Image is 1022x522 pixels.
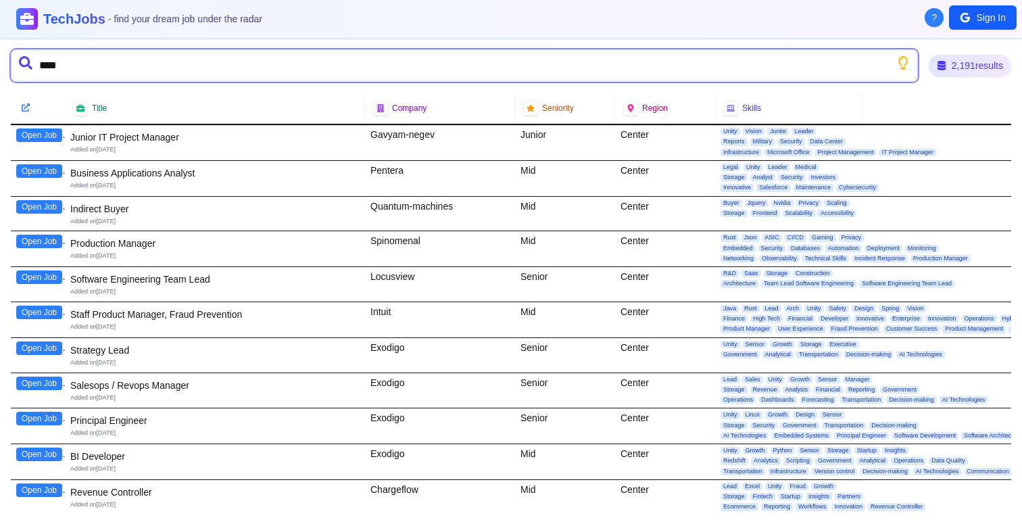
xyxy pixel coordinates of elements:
span: Scripting [783,457,812,465]
div: Center [615,408,715,444]
div: Principal Engineer [70,414,360,427]
span: Sensor [798,447,823,454]
span: Maintenance [794,184,834,191]
span: Infrastructure [768,468,809,475]
button: Open Job [16,377,62,390]
span: Reporting [846,386,877,394]
div: Indirect Buyer [70,202,360,216]
div: Senior [515,267,615,302]
span: Growth [765,411,790,419]
button: Open Job [16,483,62,497]
div: Staff Product Manager, Fraud Prevention [70,308,360,321]
span: Transportation [822,422,867,429]
span: Unity [804,305,824,312]
span: Product Manager [721,325,773,333]
span: Security [750,422,778,429]
div: Added on [DATE] [70,394,360,402]
span: Networking [721,255,756,262]
button: Open Job [16,412,62,425]
div: Junior IT Project Manager [70,130,360,144]
span: Government [815,457,854,465]
span: User Experience [775,325,826,333]
div: Added on [DATE] [70,287,360,296]
span: Storage [721,174,748,181]
div: Chargeflow [365,480,515,515]
span: Excel [742,483,762,490]
span: AI Technologies [940,396,988,404]
div: Added on [DATE] [70,500,360,509]
div: Added on [DATE] [70,429,360,437]
span: Decision-making [860,468,910,475]
button: About Techjobs [925,8,944,27]
span: Architecture [721,280,758,287]
span: Scaling [824,199,850,207]
div: Gavyam-negev [365,125,515,160]
div: Mid [515,161,615,196]
div: Salesops / Revops Manager [70,379,360,392]
button: Open Job [16,128,62,142]
span: Production Manager [910,255,971,262]
span: Accessibility [818,210,856,217]
span: Sensor [820,411,845,419]
div: Added on [DATE] [70,145,360,154]
span: High Tech [750,315,783,323]
span: Security [758,245,786,252]
span: Fraud [787,483,809,490]
button: Open Job [16,200,62,214]
span: Medical [793,164,819,171]
span: Developer [818,315,851,323]
span: Fraud Prevention [829,325,881,333]
div: Business Applications Analyst [70,166,360,180]
div: Software Engineering Team Lead [70,272,360,286]
span: Linux [743,411,763,419]
span: Version control [812,468,858,475]
div: Production Manager [70,237,360,250]
span: Nvidia [771,199,794,207]
span: Manager [843,376,873,383]
span: Privacy [796,199,822,207]
button: Open Job [16,235,62,248]
span: Revenue Controller [868,503,926,511]
span: Unity [744,164,763,171]
span: AI Technologies [721,432,769,440]
span: Leader [766,164,790,171]
div: Exodigo [365,444,515,479]
span: Skills [742,103,761,114]
span: Infrastructure [721,149,762,156]
span: Data Quality [929,457,968,465]
span: Startup [778,493,803,500]
span: Cybersecurity [836,184,879,191]
span: Java [721,305,739,312]
span: Frontend [750,210,780,217]
span: ? [932,11,938,24]
div: Center [615,338,715,373]
span: Leader [792,128,816,135]
button: Open Job [16,164,62,178]
div: Center [615,373,715,408]
span: Storage [721,210,748,217]
div: Exodigo [365,338,515,373]
span: Analyst [750,174,776,181]
button: Open Job [16,341,62,355]
span: Security [778,174,806,181]
div: Center [615,302,715,337]
span: Embedded Systems [771,432,831,440]
span: Python [771,447,795,454]
button: Sign In [949,5,1017,30]
div: Mid [515,444,615,479]
div: Senior [515,373,615,408]
div: Strategy Lead [70,343,360,357]
span: Microsoft Office [764,149,812,156]
span: Salesforce [756,184,791,191]
span: Buyer [721,199,742,207]
div: Center [615,231,715,266]
span: Sensor [743,341,768,348]
span: Investors [808,174,839,181]
div: Center [615,267,715,302]
span: - find your dream job under the radar [108,14,262,24]
span: Unity [721,341,740,348]
span: Spring [879,305,902,312]
span: Storage [764,270,791,277]
div: BI Developer [70,450,360,463]
span: CI/CD [785,234,807,241]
